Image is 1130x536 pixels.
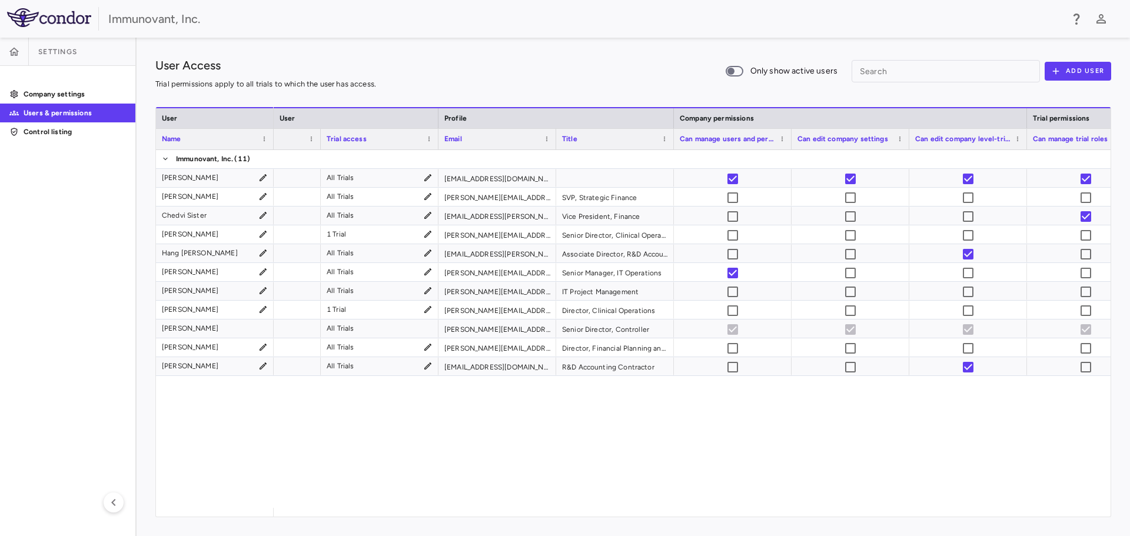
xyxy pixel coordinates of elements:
[1033,135,1108,143] span: Can manage trial roles
[24,89,126,99] p: Company settings
[176,149,233,168] span: Immunovant, Inc.
[24,108,126,118] p: Users & permissions
[444,135,462,143] span: Email
[327,338,354,357] div: All Trials
[327,187,354,206] div: All Trials
[438,338,556,357] div: [PERSON_NAME][EMAIL_ADDRESS][PERSON_NAME][DOMAIN_NAME]
[327,135,367,143] span: Trial access
[162,300,218,319] div: [PERSON_NAME]
[1033,114,1090,122] span: Trial permissions
[438,207,556,225] div: [EMAIL_ADDRESS][PERSON_NAME][DOMAIN_NAME]
[438,169,556,187] div: [EMAIL_ADDRESS][DOMAIN_NAME]
[38,47,77,56] span: Settings
[162,225,218,244] div: [PERSON_NAME]
[556,338,674,357] div: Director, Financial Planning and Analysis
[680,114,754,122] span: Company permissions
[1073,317,1098,342] span: Cannot update permissions for current user
[556,319,674,338] div: Senior Director, Controller
[155,56,221,74] h1: User Access
[438,188,556,206] div: [PERSON_NAME][EMAIL_ADDRESS][PERSON_NAME][DOMAIN_NAME]
[1045,62,1111,81] button: Add User
[556,357,674,375] div: R&D Accounting Contractor
[162,319,218,338] div: [PERSON_NAME]
[438,263,556,281] div: [PERSON_NAME][EMAIL_ADDRESS][PERSON_NAME][DOMAIN_NAME]
[162,206,207,225] div: Chedvi Sister
[108,10,1062,28] div: Immunovant, Inc.
[797,135,888,143] span: Can edit company settings
[915,135,1011,143] span: Can edit company level-trial info
[280,114,295,122] span: User
[162,338,218,357] div: [PERSON_NAME]
[327,244,354,262] div: All Trials
[838,317,863,342] span: Cannot update permissions for current user
[556,225,674,244] div: Senior Director, Clinical Operations
[556,207,674,225] div: Vice President, Finance
[162,114,178,122] span: User
[24,126,126,137] p: Control listing
[956,317,981,342] span: Cannot update permissions for current user
[162,357,218,375] div: [PERSON_NAME]
[162,135,181,143] span: Name
[562,135,577,143] span: Title
[720,317,745,342] span: Cannot update permissions for current user
[438,357,556,375] div: [EMAIL_ADDRESS][DOMAIN_NAME]
[327,168,354,187] div: All Trials
[444,114,467,122] span: Profile
[162,168,218,187] div: [PERSON_NAME]
[438,282,556,300] div: [PERSON_NAME][EMAIL_ADDRESS][PERSON_NAME][DOMAIN_NAME]
[162,281,218,300] div: [PERSON_NAME]
[438,225,556,244] div: [PERSON_NAME][EMAIL_ADDRESS][PERSON_NAME][DOMAIN_NAME]
[162,187,218,206] div: [PERSON_NAME]
[7,8,91,27] img: logo-full-SnFGN8VE.png
[438,319,556,338] div: [PERSON_NAME][EMAIL_ADDRESS][PERSON_NAME][DOMAIN_NAME]
[327,262,354,281] div: All Trials
[234,149,250,168] span: (11)
[556,301,674,319] div: Director, Clinical Operations
[556,282,674,300] div: IT Project Management
[327,281,354,300] div: All Trials
[162,244,238,262] div: Hang [PERSON_NAME]
[327,319,354,338] div: All Trials
[327,357,354,375] div: All Trials
[438,301,556,319] div: [PERSON_NAME][EMAIL_ADDRESS][PERSON_NAME][DOMAIN_NAME]
[438,244,556,262] div: [EMAIL_ADDRESS][PERSON_NAME][DOMAIN_NAME]
[155,79,376,89] p: Trial permissions apply to all trials to which the user has access.
[680,135,775,143] span: Can manage users and permissions
[556,188,674,206] div: SVP, Strategic Finance
[327,206,354,225] div: All Trials
[327,225,346,244] div: 1 Trial
[327,300,346,319] div: 1 Trial
[162,262,218,281] div: [PERSON_NAME]
[750,65,837,78] span: Only show active users
[556,263,674,281] div: Senior Manager, IT Operations
[556,244,674,262] div: Associate Director, R&D Accounting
